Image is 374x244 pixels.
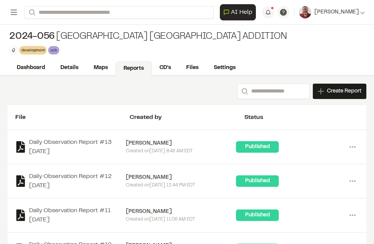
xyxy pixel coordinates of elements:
[130,113,244,122] div: Created by
[126,148,236,155] div: Created on [DATE] 8:46 AM EDT
[24,6,38,19] button: Search
[126,182,236,189] div: Created on [DATE] 12:44 PM EDT
[15,206,126,224] a: Daily Observation Report #11 [DATE]
[299,6,365,18] button: [PERSON_NAME]
[126,208,236,216] div: [PERSON_NAME]
[236,175,279,187] div: Published
[9,31,287,43] div: [GEOGRAPHIC_DATA] [GEOGRAPHIC_DATA] Addition
[237,84,251,99] button: Search
[9,46,18,54] button: Edit Tags
[48,46,59,54] div: sob
[115,61,152,76] a: Reports
[9,61,53,75] a: Dashboard
[236,141,279,153] div: Published
[15,113,130,122] div: File
[53,61,86,75] a: Details
[19,46,47,54] div: development
[314,8,359,16] span: [PERSON_NAME]
[9,31,55,43] span: 2024-056
[15,172,126,190] a: Daily Observation Report #12 [DATE]
[206,61,243,75] a: Settings
[220,4,256,20] button: Open AI Assistant
[86,61,115,75] a: Maps
[299,6,311,18] img: User
[152,61,179,75] a: CD's
[236,209,279,221] div: Published
[220,4,259,20] div: Open AI Assistant
[126,216,236,223] div: Created on [DATE] 11:06 AM EDT
[179,61,206,75] a: Files
[126,139,236,148] div: [PERSON_NAME]
[231,8,252,17] span: AI Help
[126,173,236,182] div: [PERSON_NAME]
[244,113,359,122] div: Status
[15,138,126,156] a: Daily Observation Report #13 [DATE]
[327,87,361,96] span: Create Report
